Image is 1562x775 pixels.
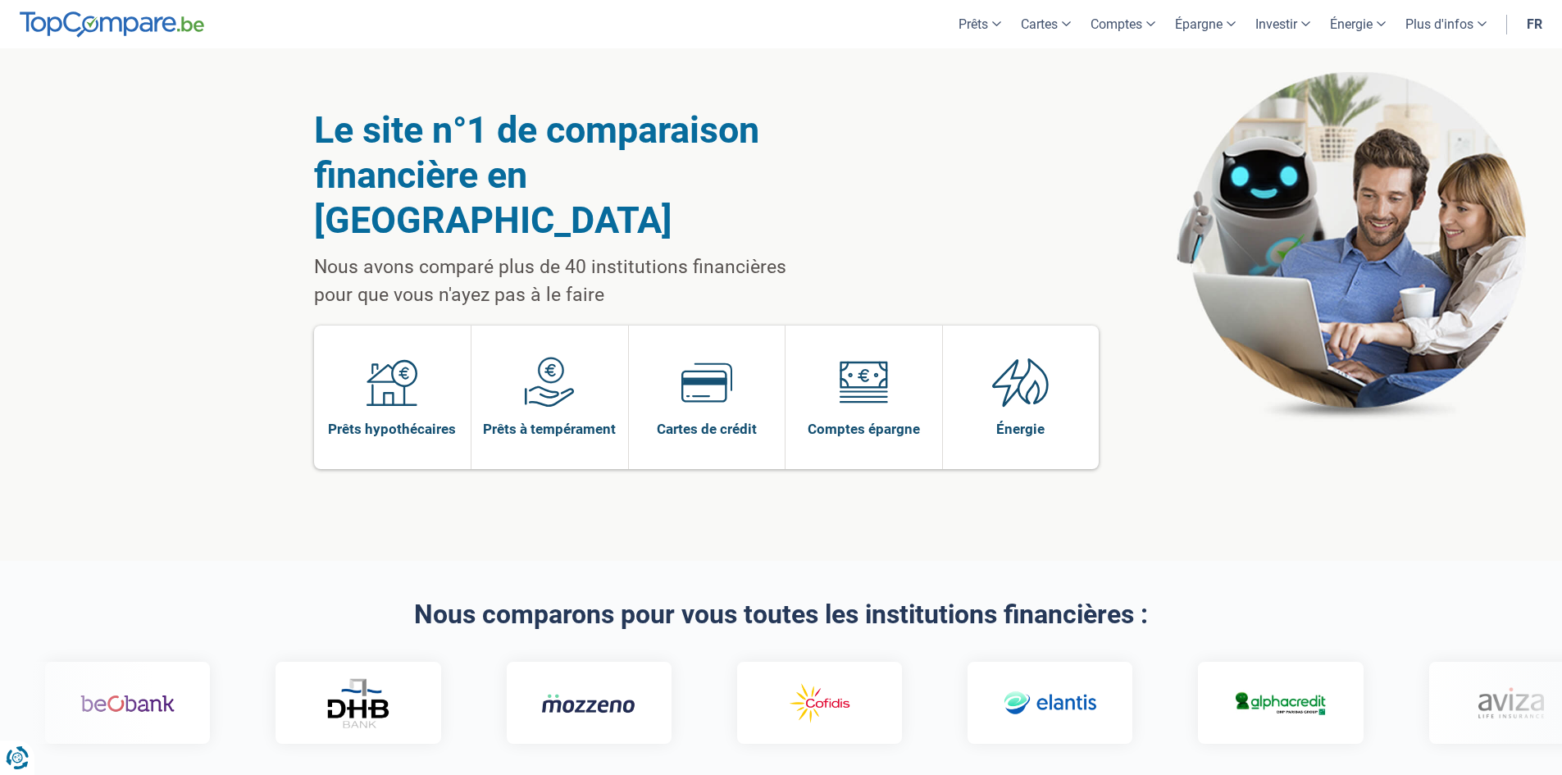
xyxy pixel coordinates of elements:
a: Comptes épargne Comptes épargne [786,326,942,469]
span: Comptes épargne [808,420,920,438]
p: Nous avons comparé plus de 40 institutions financières pour que vous n'ayez pas à le faire [314,253,828,309]
h2: Nous comparons pour vous toutes les institutions financières : [314,600,1249,629]
span: Prêts hypothécaires [328,420,456,438]
span: Énergie [996,420,1045,438]
img: Elantis [1000,680,1094,727]
a: Prêts hypothécaires Prêts hypothécaires [314,326,471,469]
img: Beobank [77,680,171,727]
a: Énergie Énergie [943,326,1100,469]
img: Mozzeno [539,693,633,713]
img: Prêts hypothécaires [367,357,417,408]
a: Prêts à tempérament Prêts à tempérament [471,326,628,469]
img: Prêts à tempérament [524,357,575,408]
h1: Le site n°1 de comparaison financière en [GEOGRAPHIC_DATA] [314,107,828,243]
img: Comptes épargne [838,357,889,408]
img: Alphacredit [1231,689,1325,718]
img: Cofidis [769,680,863,727]
span: Cartes de crédit [657,420,757,438]
img: TopCompare [20,11,204,38]
a: Cartes de crédit Cartes de crédit [629,326,786,469]
span: Prêts à tempérament [483,420,616,438]
img: Énergie [992,357,1050,408]
img: Cartes de crédit [681,357,732,408]
img: DHB Bank [322,678,388,728]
